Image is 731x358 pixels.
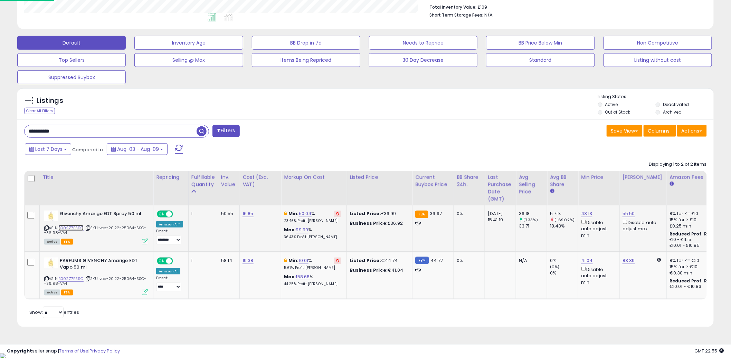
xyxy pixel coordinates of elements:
[457,174,482,188] div: BB Share 24h.
[296,273,310,280] a: 158.68
[158,258,166,264] span: ON
[284,211,287,216] i: This overrides the store level min markup for this listing
[284,174,344,181] div: Markup on Cost
[284,235,341,240] p: 36.43% Profit [PERSON_NAME]
[61,290,73,296] span: FBA
[156,268,180,274] div: Amazon AI
[44,225,146,235] span: | SKU: vcp-20.22-25064-SSO--36.98-VA4
[299,210,312,217] a: 50.04
[550,211,578,217] div: 5.71%
[648,127,670,134] span: Columns
[369,53,477,67] button: 30 Day Decrease
[670,258,727,264] div: 8% for <= €10
[243,174,278,188] div: Cost (Exc. VAT)
[25,143,71,155] button: Last 7 Days
[581,219,614,239] div: Disable auto adjust min
[670,181,674,187] small: Amazon Fees.
[42,174,150,181] div: Title
[550,188,554,194] small: Avg BB Share.
[7,348,120,355] div: seller snap | |
[581,174,617,181] div: Min Price
[415,257,429,264] small: FBM
[488,174,513,203] div: Last Purchase Date (GMT)
[486,36,595,50] button: BB Price Below Min
[60,258,144,272] b: PARFUMS GIVENCHY Amarige EDT Vapo 50 ml
[44,276,146,286] span: | SKU: vcp-20.22-25064-SSO--36.98-VA4
[284,211,341,223] div: %
[415,211,428,218] small: FBA
[191,211,213,217] div: 1
[429,4,476,10] b: Total Inventory Value:
[299,257,308,264] a: 10.01
[598,94,714,100] p: Listing States:
[296,226,308,233] a: 99.99
[429,2,702,11] li: £109
[581,265,614,286] div: Disable auto adjust min
[415,174,451,188] div: Current Buybox Price
[60,211,144,219] b: Givenchy Amarige EDT Spray 50 ml
[623,174,664,181] div: [PERSON_NAME]
[24,108,55,114] div: Clear All Filters
[44,258,148,294] div: ASIN:
[17,70,126,84] button: Suppressed Buybox
[550,174,575,188] div: Avg BB Share
[457,258,480,264] div: 0%
[284,227,341,240] div: %
[288,257,299,264] b: Min:
[695,348,724,354] span: 2025-08-17 22:55 GMT
[519,174,544,195] div: Avg Selling Price
[281,171,347,205] th: The percentage added to the cost of goods (COGS) that forms the calculator for Min & Max prices.
[604,53,712,67] button: Listing without cost
[350,174,409,181] div: Listed Price
[221,211,234,217] div: 50.55
[350,257,381,264] b: Listed Price:
[243,257,254,264] a: 19.38
[158,211,166,217] span: ON
[623,210,635,217] a: 55.50
[284,282,341,287] p: 44.25% Profit [PERSON_NAME]
[605,109,630,115] label: Out of Stock
[670,223,727,229] div: £0.25 min
[604,36,712,50] button: Non Competitive
[172,211,183,217] span: OFF
[350,267,407,273] div: €41.04
[670,243,727,249] div: £10.01 - £10.85
[221,174,237,188] div: Inv. value
[581,210,592,217] a: 43.13
[350,258,407,264] div: €44.74
[72,146,104,153] span: Compared to:
[191,258,213,264] div: 1
[221,258,234,264] div: 58.14
[550,223,578,229] div: 18.43%
[59,348,88,354] a: Terms of Use
[670,231,715,237] b: Reduced Prof. Rng.
[29,309,79,316] span: Show: entries
[58,276,84,282] a: B002Z7FS9O
[670,270,727,276] div: €0.30 min
[429,12,483,18] b: Short Term Storage Fees:
[369,36,477,50] button: Needs to Reprice
[663,101,689,107] label: Deactivated
[519,258,542,264] div: N/A
[486,53,595,67] button: Standard
[350,211,407,217] div: £36.99
[644,125,676,137] button: Columns
[156,174,186,181] div: Repricing
[350,210,381,217] b: Listed Price:
[44,239,60,245] span: All listings currently available for purchase on Amazon
[35,146,63,153] span: Last 7 Days
[284,273,296,280] b: Max:
[350,220,388,226] b: Business Price:
[670,264,727,270] div: 15% for > €10
[663,109,682,115] label: Archived
[252,53,360,67] button: Items Being Repriced
[117,146,159,153] span: Aug-03 - Aug-09
[484,12,493,18] span: N/A
[605,101,618,107] label: Active
[649,161,707,168] div: Displaying 1 to 2 of 2 items
[550,258,578,264] div: 0%
[44,258,58,268] img: 215Kf28MkOL._SL40_.jpg
[243,210,254,217] a: 16.85
[670,217,727,223] div: 15% for > £10
[156,276,183,291] div: Preset:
